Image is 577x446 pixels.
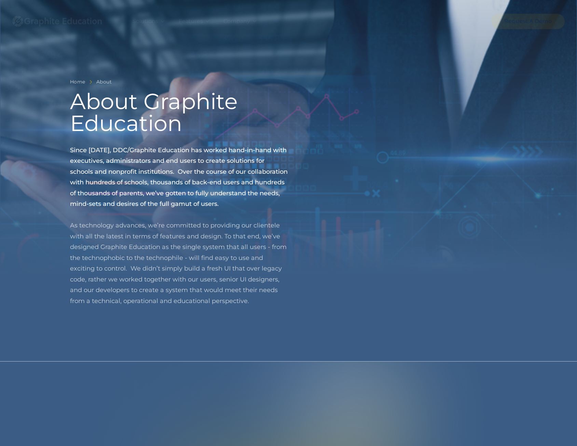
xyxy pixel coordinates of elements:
[504,16,552,26] div: Request A Demo
[491,14,565,29] a: Request A Demo
[70,146,288,208] span: Since [DATE], DDC/Graphite Education has worked hand-in-hand with executives, administrators and ...
[179,16,203,26] div: Features
[96,78,112,86] a: About
[133,16,158,26] div: Solutions
[223,16,250,26] div: Company
[12,8,115,35] a: home
[70,145,289,307] p: As technology advances, we’re committed to providing our clientele with all the latest in terms o...
[70,78,85,86] a: Home
[126,8,172,35] div: Solutions
[172,8,217,35] div: Features
[217,8,264,35] div: Company
[70,90,289,134] h1: About Graphite Education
